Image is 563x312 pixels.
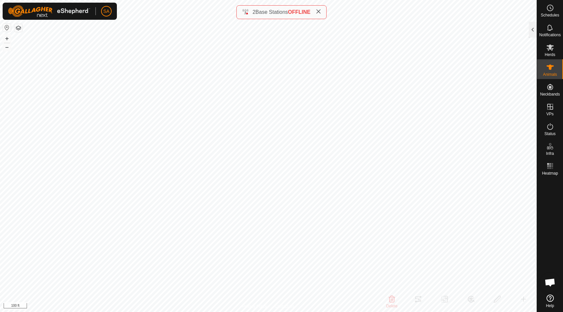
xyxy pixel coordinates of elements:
span: SA [103,8,110,15]
a: Privacy Policy [242,303,267,309]
button: Map Layers [14,24,22,32]
button: + [3,35,11,43]
span: OFFLINE [288,9,310,15]
button: – [3,43,11,51]
span: VPs [546,112,553,116]
span: 2 [253,9,255,15]
span: Animals [543,72,557,76]
div: Open chat [540,272,560,292]
span: Help [546,304,554,308]
span: Base Stations [255,9,288,15]
span: Neckbands [540,92,560,96]
span: Notifications [539,33,561,37]
span: Schedules [541,13,559,17]
button: Reset Map [3,24,11,32]
span: Infra [546,152,554,156]
span: Heatmap [542,171,558,175]
a: Contact Us [275,303,294,309]
a: Help [537,292,563,310]
span: Status [544,132,555,136]
span: Herds [545,53,555,57]
img: Gallagher Logo [8,5,90,17]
